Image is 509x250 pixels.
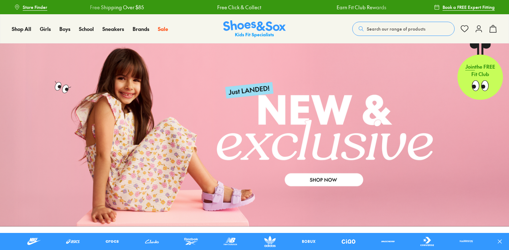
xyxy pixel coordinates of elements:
span: Search our range of products [367,26,425,32]
span: Brands [133,25,149,32]
a: Book a FREE Expert Fitting [434,1,495,14]
a: Earn Fit Club Rewards [329,4,379,11]
a: Brands [133,25,149,33]
span: Book a FREE Expert Fitting [443,4,495,10]
span: Join [465,64,475,71]
a: Free Click & Collect [210,4,254,11]
a: Shop All [12,25,31,33]
a: Shoes & Sox [223,20,286,38]
a: School [79,25,94,33]
span: Shop All [12,25,31,32]
span: School [79,25,94,32]
p: the FREE Fit Club [457,58,503,84]
span: Girls [40,25,51,32]
button: Search our range of products [352,22,455,36]
a: Boys [59,25,70,33]
a: Sale [158,25,168,33]
a: Jointhe FREE Fit Club [457,43,503,100]
a: Sneakers [102,25,124,33]
span: Sneakers [102,25,124,32]
span: Boys [59,25,70,32]
span: Sale [158,25,168,32]
span: Store Finder [23,4,47,10]
a: Store Finder [14,1,47,14]
img: SNS_Logo_Responsive.svg [223,20,286,38]
a: Free Shipping Over $85 [82,4,136,11]
a: Girls [40,25,51,33]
